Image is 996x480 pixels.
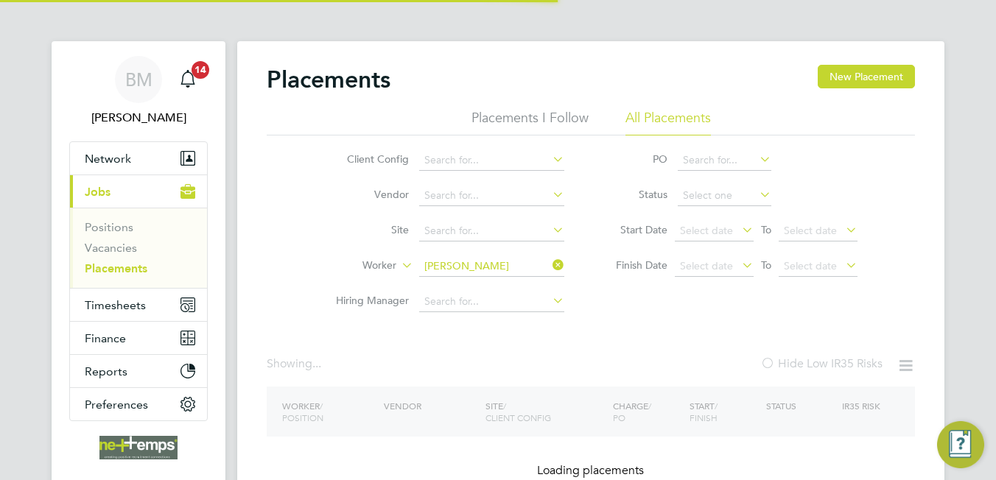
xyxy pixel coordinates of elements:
[419,150,564,171] input: Search for...
[85,331,126,345] span: Finance
[70,322,207,354] button: Finance
[267,356,324,372] div: Showing
[937,421,984,468] button: Engage Resource Center
[99,436,178,459] img: net-temps-logo-retina.png
[267,65,390,94] h2: Placements
[678,150,771,171] input: Search for...
[471,109,589,135] li: Placements I Follow
[678,186,771,206] input: Select one
[757,220,776,239] span: To
[70,355,207,387] button: Reports
[760,356,883,371] label: Hide Low IR35 Risks
[601,152,667,166] label: PO
[784,259,837,272] span: Select date
[312,356,321,371] span: ...
[85,185,111,199] span: Jobs
[70,175,207,208] button: Jobs
[85,220,133,234] a: Positions
[192,61,209,79] span: 14
[680,259,733,272] span: Select date
[312,258,396,273] label: Worker
[85,241,137,255] a: Vacancies
[85,261,147,275] a: Placements
[419,256,564,277] input: Search for...
[69,56,208,127] a: BM[PERSON_NAME]
[70,208,207,288] div: Jobs
[324,152,409,166] label: Client Config
[324,188,409,201] label: Vendor
[85,364,127,378] span: Reports
[85,298,146,312] span: Timesheets
[601,188,667,201] label: Status
[69,109,208,127] span: Brooke Morley
[85,398,148,412] span: Preferences
[757,255,776,275] span: To
[125,70,152,89] span: BM
[419,292,564,312] input: Search for...
[324,294,409,307] label: Hiring Manager
[324,223,409,236] label: Site
[70,388,207,420] button: Preferences
[85,152,131,166] span: Network
[69,436,208,459] a: Go to home page
[70,289,207,321] button: Timesheets
[70,142,207,174] button: Network
[601,258,667,272] label: Finish Date
[419,221,564,241] input: Search for...
[680,224,733,237] span: Select date
[818,65,915,88] button: New Placement
[419,186,564,206] input: Search for...
[601,223,667,236] label: Start Date
[784,224,837,237] span: Select date
[625,109,711,135] li: All Placements
[173,56,203,103] a: 14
